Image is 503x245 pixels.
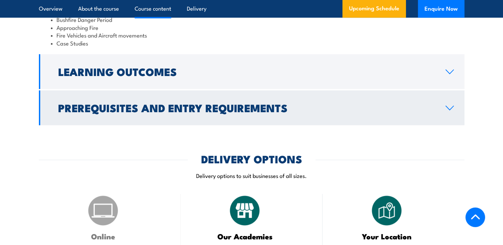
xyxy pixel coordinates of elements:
h2: Prerequisites and Entry Requirements [58,103,435,112]
li: Case Studies [51,39,452,47]
h3: Your Location [339,232,435,240]
li: Fire Vehicles and Aircraft movements [51,31,452,39]
h2: Learning Outcomes [58,67,435,76]
a: Prerequisites and Entry Requirements [39,90,464,125]
p: Delivery options to suit businesses of all sizes. [39,172,464,179]
h3: Our Academies [197,232,293,240]
h3: Online [56,232,151,240]
li: Bushfire Danger Period [51,16,452,23]
a: Learning Outcomes [39,54,464,89]
h2: DELIVERY OPTIONS [201,154,302,163]
li: Approaching Fire [51,24,452,31]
